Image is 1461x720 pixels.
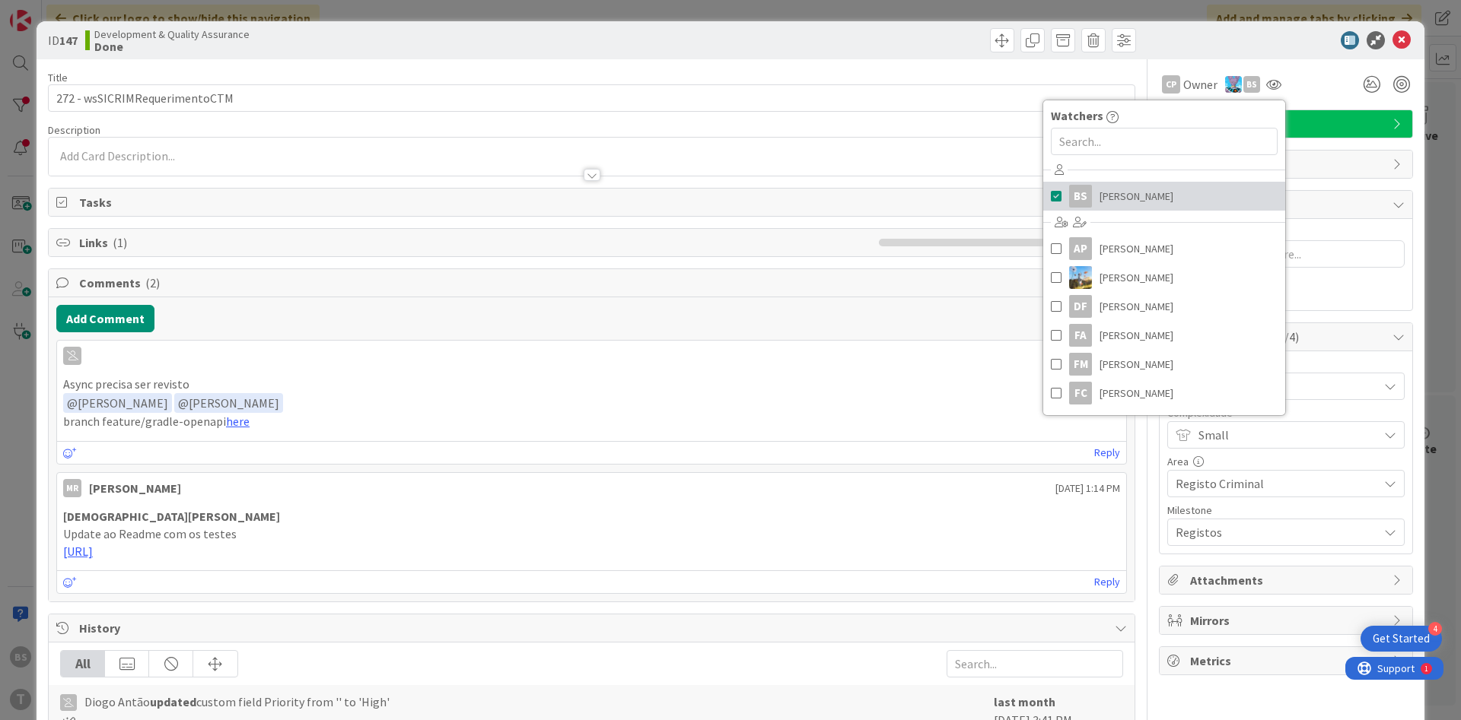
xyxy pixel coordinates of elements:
span: [PERSON_NAME] [1100,237,1173,260]
a: BS[PERSON_NAME] [1043,182,1285,211]
span: [PERSON_NAME] [1100,353,1173,376]
span: [PERSON_NAME] [1100,185,1173,208]
span: [PERSON_NAME] [1100,382,1173,404]
span: Diogo Antão custom field Priority from '' to 'High' [84,693,390,711]
a: Reply [1094,573,1120,592]
span: [PERSON_NAME] [1100,266,1173,289]
a: [URL] [63,544,93,559]
span: Mirrors [1190,611,1385,630]
p: branch feature/gradle-openapi [63,413,1120,430]
div: Milestone [1167,505,1405,515]
span: ( 1 ) [113,235,127,250]
span: @ [178,395,189,411]
div: FA [1069,324,1092,347]
a: here [226,414,250,429]
span: [PERSON_NAME] [178,395,279,411]
span: ( 2 ) [145,275,160,290]
a: FC[PERSON_NAME] [1043,379,1285,408]
span: Block [1190,195,1385,214]
b: Done [94,40,250,52]
span: Registos [1176,522,1370,543]
span: Small [1198,424,1370,446]
span: Description [48,123,100,137]
span: Serviço [1190,115,1385,133]
a: GN[PERSON_NAME] [1043,408,1285,436]
span: Attachments [1190,571,1385,589]
a: FM[PERSON_NAME] [1043,350,1285,379]
div: All [61,651,105,677]
span: ID [48,31,78,49]
div: Complexidade [1167,408,1405,418]
span: @ [67,395,78,411]
span: Metrics [1190,652,1385,670]
div: FM [1069,353,1092,376]
div: 4 [1428,622,1442,636]
a: FA[PERSON_NAME] [1043,321,1285,350]
b: last month [994,694,1055,709]
span: Support [32,2,69,21]
div: BS [1243,76,1260,93]
span: Tasks [79,193,1107,211]
span: [PERSON_NAME] [67,395,168,411]
span: Links [79,233,871,252]
div: DF [1069,295,1092,318]
div: FC [1069,382,1092,404]
a: Reply [1094,443,1120,462]
a: AP[PERSON_NAME] [1043,234,1285,263]
span: Owner [1183,75,1217,94]
img: SF [1225,76,1242,93]
div: CP [1162,75,1180,94]
span: Update ao Readme com os testes [63,526,237,541]
button: Add Comment [56,305,154,332]
span: [PERSON_NAME] [1100,295,1173,318]
p: Async precisa ser revisto [63,376,1120,393]
span: History [79,619,1107,637]
strong: [DEMOGRAPHIC_DATA][PERSON_NAME] [63,509,280,524]
span: Custom Fields [1190,328,1385,346]
span: Dates [1190,155,1385,173]
span: Comments [79,274,1107,292]
div: [PERSON_NAME] [89,479,181,497]
span: Registo Criminal [1176,473,1370,494]
a: DG[PERSON_NAME] [1043,263,1285,292]
img: DG [1069,266,1092,289]
div: MR [63,479,81,497]
a: DF[PERSON_NAME] [1043,292,1285,321]
div: Priority [1167,359,1405,370]
b: 147 [59,33,78,48]
div: Area [1167,456,1405,467]
span: Watchers [1051,106,1103,125]
div: Open Get Started checklist, remaining modules: 4 [1361,626,1442,652]
input: Search... [947,650,1123,677]
b: updated [150,694,196,709]
div: BS [1069,185,1092,208]
span: [PERSON_NAME] [1100,324,1173,347]
span: [DATE] 1:14 PM [1055,481,1120,496]
span: ( 4/4 ) [1274,329,1299,344]
div: 1 [79,6,83,18]
div: AP [1069,237,1092,260]
label: Title [48,71,68,84]
input: Search... [1051,128,1278,155]
div: Get Started [1373,631,1430,646]
span: Development & Quality Assurance [94,28,250,40]
input: type card name here... [48,84,1135,112]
